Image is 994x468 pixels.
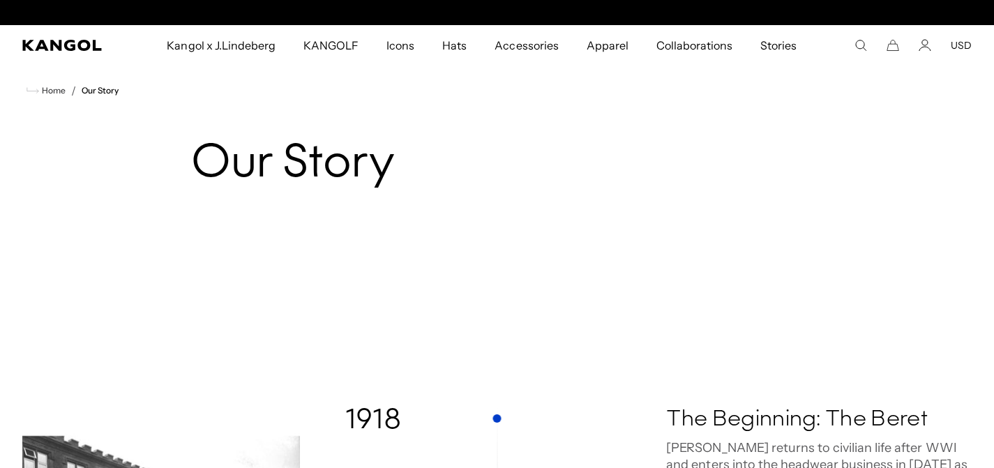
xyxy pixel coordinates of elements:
h1: Our Story [191,138,803,191]
span: Collaborations [656,25,732,66]
span: Home [39,86,66,96]
span: KANGOLF [303,25,359,66]
h3: The Beginning: The Beret [666,406,972,434]
span: Stories [760,25,797,66]
a: Stories [746,25,811,66]
button: USD [951,39,972,52]
li: / [66,82,76,99]
div: Announcement [354,7,641,18]
a: KANGOLF [289,25,372,66]
span: Hats [442,25,467,66]
span: Icons [386,25,414,66]
a: Kangol x J.Lindeberg [153,25,289,66]
a: Hats [428,25,481,66]
span: Accessories [495,25,558,66]
a: Our Story [82,86,119,96]
span: Apparel [587,25,628,66]
span: Kangol x J.Lindeberg [167,25,276,66]
summary: Search here [854,39,867,52]
a: Apparel [573,25,642,66]
a: Kangol [22,40,110,51]
slideshow-component: Announcement bar [354,7,641,18]
a: Home [27,84,66,97]
a: Accessories [481,25,572,66]
a: Collaborations [642,25,746,66]
a: Icons [372,25,428,66]
a: Account [919,39,931,52]
div: 2 of 2 [354,7,641,18]
button: Cart [887,39,899,52]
